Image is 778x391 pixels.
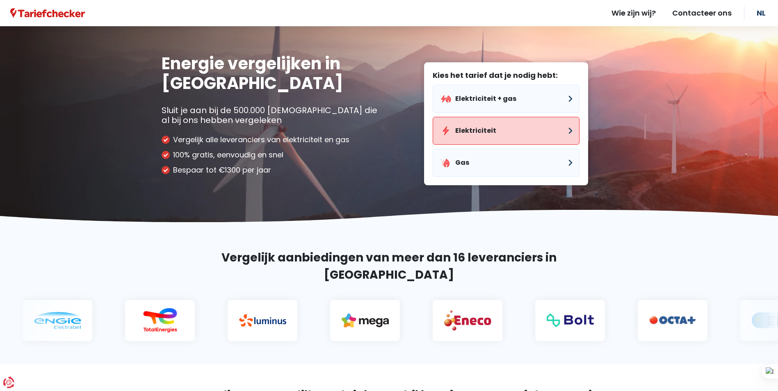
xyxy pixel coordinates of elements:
img: Bolt [546,314,593,327]
li: 100% gratis, eenvoudig en snel [162,150,383,159]
li: Bespaar tot €1300 per jaar [162,166,383,175]
img: Octa + [649,316,696,325]
img: Luminus [239,314,286,327]
img: Eneco [444,309,491,331]
img: Tariefchecker logo [10,8,85,18]
button: Elektriciteit [433,117,580,145]
h1: Energie vergelijken in [GEOGRAPHIC_DATA] [162,54,383,93]
a: Tariefchecker [10,8,85,18]
h2: Vergelijk aanbiedingen van meer dan 16 leveranciers in [GEOGRAPHIC_DATA] [162,249,617,284]
img: Mega [341,314,388,327]
label: Kies het tarief dat je nodig hebt: [433,71,580,80]
button: Gas [433,149,580,177]
li: Vergelijk alle leveranciers van elektriciteit en gas [162,135,383,144]
p: Sluit je aan bij de 500.000 [DEMOGRAPHIC_DATA] die al bij ons hebben vergeleken [162,105,383,125]
img: Total Energies [136,308,183,333]
button: Elektriciteit + gas [433,85,580,113]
